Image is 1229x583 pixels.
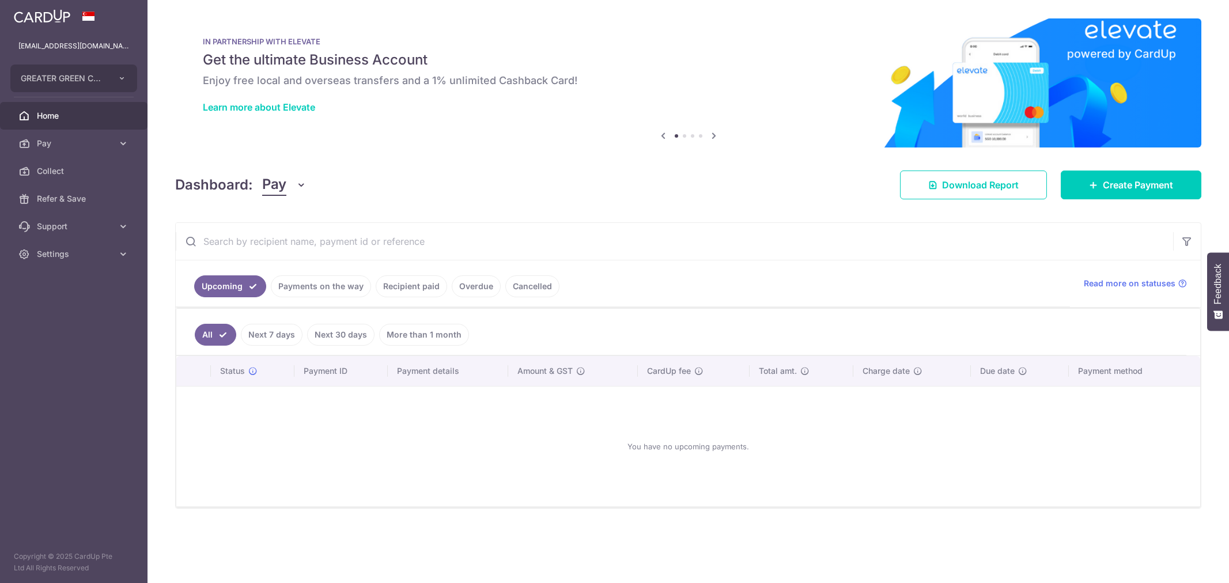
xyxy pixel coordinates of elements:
span: Status [220,365,245,377]
button: Feedback - Show survey [1207,252,1229,331]
p: IN PARTNERSHIP WITH ELEVATE [203,37,1174,46]
a: Read more on statuses [1084,278,1187,289]
span: CardUp fee [647,365,691,377]
span: Refer & Save [37,193,113,205]
img: Renovation banner [175,18,1201,147]
span: Home [37,110,113,122]
span: Collect [37,165,113,177]
span: GREATER GREEN COMPANY PTE. LTD. [21,73,106,84]
button: Pay [262,174,307,196]
span: Settings [37,248,113,260]
a: Overdue [452,275,501,297]
a: All [195,324,236,346]
a: Next 30 days [307,324,375,346]
a: More than 1 month [379,324,469,346]
a: Download Report [900,171,1047,199]
span: Feedback [1213,264,1223,304]
th: Payment method [1069,356,1200,386]
span: Pay [37,138,113,149]
span: Download Report [942,178,1019,192]
span: Read more on statuses [1084,278,1175,289]
p: [EMAIL_ADDRESS][DOMAIN_NAME] [18,40,129,52]
span: Charge date [863,365,910,377]
a: Payments on the way [271,275,371,297]
th: Payment ID [294,356,388,386]
a: Create Payment [1061,171,1201,199]
span: Total amt. [759,365,797,377]
span: Create Payment [1103,178,1173,192]
img: CardUp [14,9,70,23]
a: Next 7 days [241,324,302,346]
h5: Get the ultimate Business Account [203,51,1174,69]
input: Search by recipient name, payment id or reference [176,223,1173,260]
h4: Dashboard: [175,175,253,195]
h6: Enjoy free local and overseas transfers and a 1% unlimited Cashback Card! [203,74,1174,88]
a: Cancelled [505,275,559,297]
th: Payment details [388,356,509,386]
span: Support [37,221,113,232]
span: Pay [262,174,286,196]
button: GREATER GREEN COMPANY PTE. LTD. [10,65,137,92]
div: You have no upcoming payments. [190,396,1186,497]
span: Due date [980,365,1015,377]
a: Learn more about Elevate [203,101,315,113]
span: Amount & GST [517,365,573,377]
a: Upcoming [194,275,266,297]
a: Recipient paid [376,275,447,297]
